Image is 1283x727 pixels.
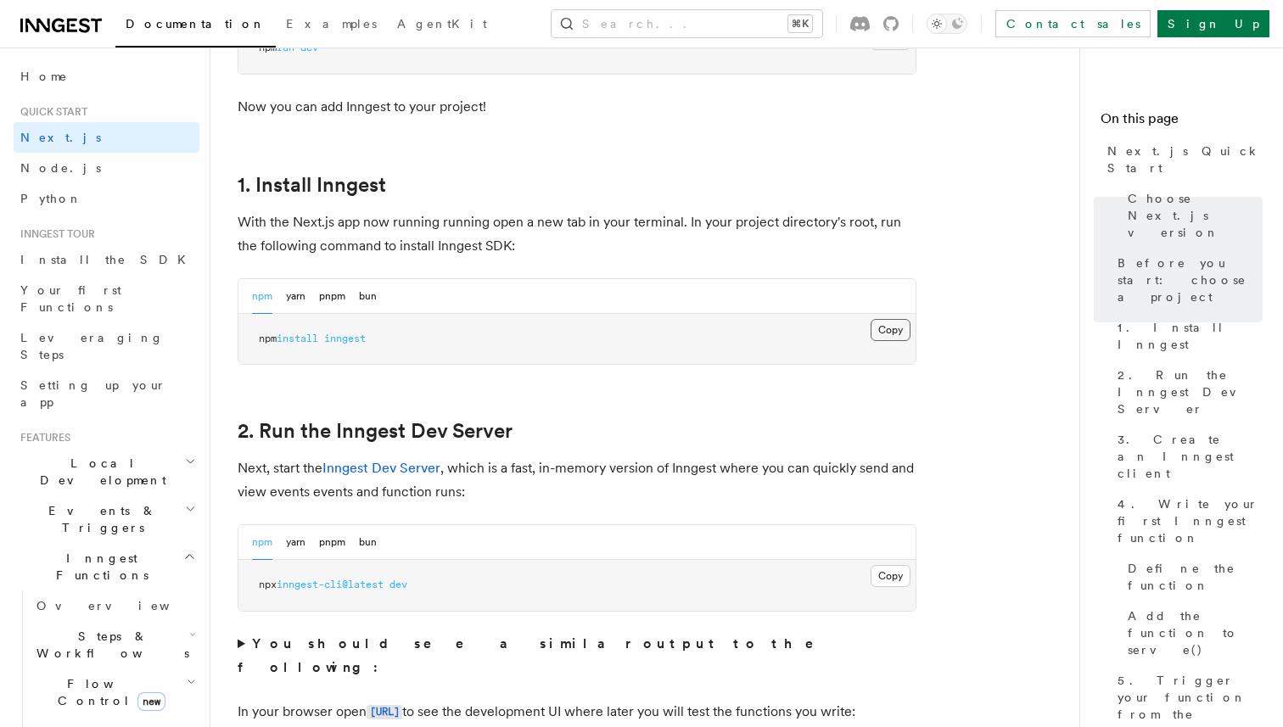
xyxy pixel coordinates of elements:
span: Local Development [14,455,185,489]
button: pnpm [319,279,345,314]
strong: You should see a similar output to the following: [238,635,838,675]
a: Add the function to serve() [1121,601,1263,665]
button: npm [252,279,272,314]
a: 2. Run the Inngest Dev Server [1111,360,1263,424]
span: npx [259,579,277,590]
a: Python [14,183,199,214]
a: 3. Create an Inngest client [1111,424,1263,489]
a: Install the SDK [14,244,199,275]
summary: You should see a similar output to the following: [238,632,916,679]
button: Events & Triggers [14,495,199,543]
a: 4. Write your first Inngest function [1111,489,1263,553]
button: Local Development [14,448,199,495]
span: Python [20,192,82,205]
span: Define the function [1128,560,1263,594]
span: Setting up your app [20,378,166,409]
button: bun [359,279,377,314]
span: Node.js [20,161,101,175]
span: install [277,333,318,344]
a: Your first Functions [14,275,199,322]
span: AgentKit [397,17,487,31]
span: Documentation [126,17,266,31]
span: dev [389,579,407,590]
a: Documentation [115,5,276,48]
button: Copy [871,565,910,587]
a: Leveraging Steps [14,322,199,370]
span: 2. Run the Inngest Dev Server [1118,366,1263,417]
button: Copy [871,319,910,341]
a: Contact sales [995,10,1151,37]
a: Before you start: choose a project [1111,248,1263,312]
p: Next, start the , which is a fast, in-memory version of Inngest where you can quickly send and vi... [238,456,916,504]
button: bun [359,525,377,560]
a: AgentKit [387,5,497,46]
a: Define the function [1121,553,1263,601]
a: Home [14,61,199,92]
button: yarn [286,279,305,314]
a: Node.js [14,153,199,183]
span: Overview [36,599,211,612]
code: [URL] [367,705,402,719]
span: Steps & Workflows [30,628,189,662]
button: Inngest Functions [14,543,199,590]
span: Features [14,431,70,445]
span: Examples [286,17,377,31]
a: Overview [30,590,199,621]
span: Flow Control [30,675,187,709]
span: Add the function to serve() [1128,607,1263,658]
a: Examples [276,5,387,46]
a: Inngest Dev Server [322,460,440,476]
span: Choose Next.js version [1128,190,1263,241]
span: new [137,692,165,711]
span: Events & Triggers [14,502,185,536]
button: Toggle dark mode [927,14,967,34]
a: Choose Next.js version [1121,183,1263,248]
button: Search...⌘K [552,10,822,37]
span: Before you start: choose a project [1118,254,1263,305]
button: Steps & Workflows [30,621,199,668]
span: Next.js [20,131,101,144]
span: Inngest Functions [14,550,183,584]
span: Leveraging Steps [20,331,164,361]
a: Sign Up [1157,10,1269,37]
span: Home [20,68,68,85]
a: Next.js Quick Start [1101,136,1263,183]
button: pnpm [319,525,345,560]
span: inngest [324,333,366,344]
a: 1. Install Inngest [1111,312,1263,360]
span: npm [259,333,277,344]
span: Install the SDK [20,253,196,266]
p: In your browser open to see the development UI where later you will test the functions you write: [238,700,916,724]
p: With the Next.js app now running running open a new tab in your terminal. In your project directo... [238,210,916,258]
button: Flow Controlnew [30,668,199,716]
span: Inngest tour [14,227,95,241]
a: 1. Install Inngest [238,173,386,197]
kbd: ⌘K [788,15,812,32]
a: Next.js [14,122,199,153]
span: 3. Create an Inngest client [1118,431,1263,482]
span: Next.js Quick Start [1107,143,1263,176]
h4: On this page [1101,109,1263,136]
span: Your first Functions [20,283,121,314]
a: [URL] [367,703,402,719]
span: 4. Write your first Inngest function [1118,495,1263,546]
span: Quick start [14,105,87,119]
button: yarn [286,525,305,560]
a: Setting up your app [14,370,199,417]
span: inngest-cli@latest [277,579,384,590]
a: 2. Run the Inngest Dev Server [238,419,513,443]
button: npm [252,525,272,560]
p: Now you can add Inngest to your project! [238,95,916,119]
span: 1. Install Inngest [1118,319,1263,353]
